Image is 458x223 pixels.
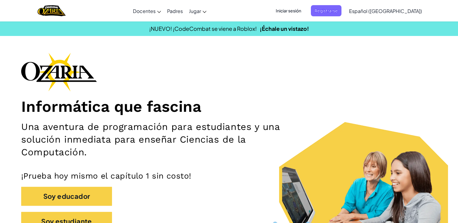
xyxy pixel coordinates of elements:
a: ¡Échale un vistazo! [260,25,309,32]
span: Docentes [133,8,156,14]
a: Docentes [130,3,164,19]
h1: Informática que fascina [21,97,437,116]
a: Ozaria by CodeCombat logo [38,5,66,17]
a: Español ([GEOGRAPHIC_DATA]) [346,3,425,19]
img: Home [38,5,66,17]
img: Ozaria branding logo [21,53,97,91]
button: Registrarse [311,5,341,16]
a: Jugar [186,3,209,19]
h2: Una aventura de programación para estudiantes y una solución inmediata para enseñar Ciencias de l... [21,121,300,159]
button: Iniciar sesión [272,5,305,16]
button: Soy educador [21,187,112,206]
span: ¡NUEVO! ¡CodeCombat se viene a Roblox! [149,25,257,32]
a: Padres [164,3,186,19]
span: Español ([GEOGRAPHIC_DATA]) [349,8,422,14]
p: ¡Prueba hoy mismo el capítulo 1 sin costo! [21,171,437,181]
span: Jugar [189,8,201,14]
